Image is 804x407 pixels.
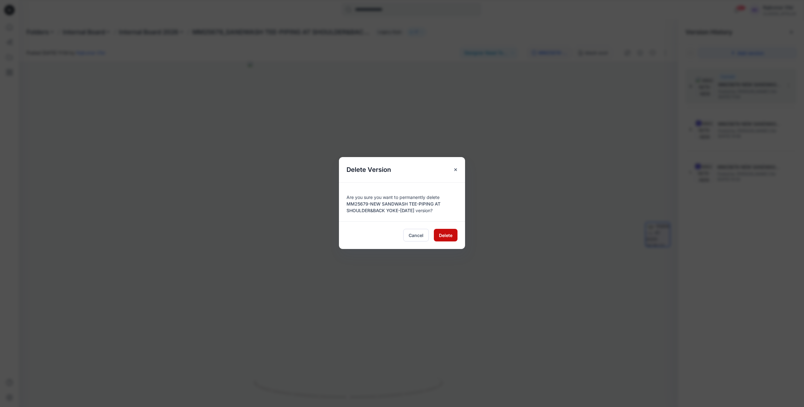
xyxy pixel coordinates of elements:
[434,229,457,241] button: Delete
[347,201,440,213] span: MM25679-NEW SANDWASH TEE-PIPING AT SHOULDER&BACK YOKE-[DATE]
[403,229,429,241] button: Cancel
[450,164,461,175] button: Close
[409,232,423,239] span: Cancel
[339,157,399,182] h5: Delete Version
[347,190,457,214] div: Are you sure you want to permanently delete version?
[439,232,452,239] span: Delete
